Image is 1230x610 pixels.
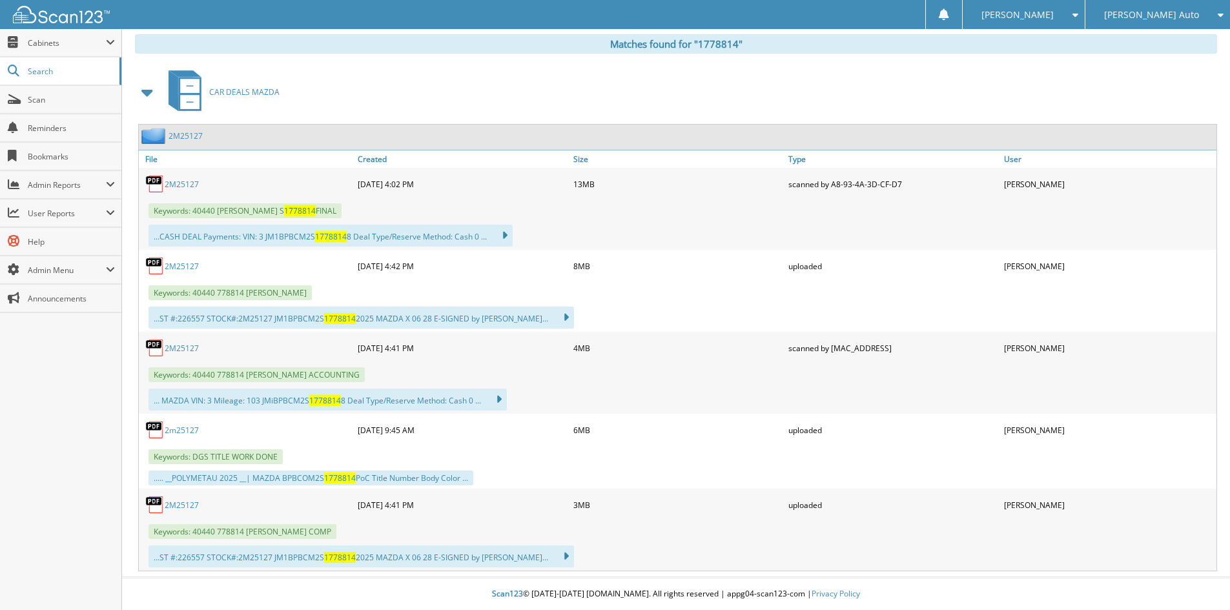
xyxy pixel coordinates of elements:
span: Scan123 [492,588,523,599]
div: © [DATE]-[DATE] [DOMAIN_NAME]. All rights reserved | appg04-scan123-com | [122,578,1230,610]
span: 1778814 [284,205,316,216]
span: Admin Reports [28,179,106,190]
div: [PERSON_NAME] [1001,417,1216,443]
span: Admin Menu [28,265,106,276]
a: 2M25127 [165,179,199,190]
span: Keywords: DGS TITLE WORK DONE [149,449,283,464]
div: scanned by A8-93-4A-3D-CF-D7 [785,171,1001,197]
a: 2M25127 [165,500,199,511]
span: 1778814 [324,473,356,483]
span: 1778814 [315,231,347,242]
div: [DATE] 9:45 AM [354,417,570,443]
div: ... MAZDA VIN: 3 Mileage: 103 JMiBPBCM2S 8 Deal Type/Reserve Method: Cash 0 ... [149,389,507,411]
div: uploaded [785,253,1001,279]
div: 13MB [570,171,786,197]
img: PDF.png [145,256,165,276]
a: Size [570,150,786,168]
a: 2m25127 [165,425,199,436]
span: Keywords: 40440 778814 [PERSON_NAME] [149,285,312,300]
iframe: Chat Widget [1165,548,1230,610]
div: [DATE] 4:41 PM [354,492,570,518]
div: [DATE] 4:02 PM [354,171,570,197]
div: ...ST #:226557 STOCK#:2M25127 JM1BPBCM2S 2025 MAZDA X 06 28 E-SIGNED by [PERSON_NAME]... [149,307,574,329]
a: 2M25127 [165,261,199,272]
a: 2M25127 [169,130,203,141]
a: 2M25127 [165,343,199,354]
img: PDF.png [145,174,165,194]
div: [PERSON_NAME] [1001,492,1216,518]
div: scanned by [MAC_ADDRESS] [785,335,1001,361]
div: [DATE] 4:41 PM [354,335,570,361]
span: Cabinets [28,37,106,48]
div: [DATE] 4:42 PM [354,253,570,279]
div: [PERSON_NAME] [1001,253,1216,279]
span: User Reports [28,208,106,219]
img: scan123-logo-white.svg [13,6,110,23]
span: Keywords: 40440 [PERSON_NAME] S FINAL [149,203,342,218]
div: ..... __POLYMETAU 2025 __| MAZDA BPBCOM2S PoC Title Number Body Color ... [149,471,473,485]
div: uploaded [785,417,1001,443]
a: Type [785,150,1001,168]
div: [PERSON_NAME] [1001,335,1216,361]
div: 3MB [570,492,786,518]
img: PDF.png [145,338,165,358]
div: 4MB [570,335,786,361]
span: Announcements [28,293,115,304]
a: Privacy Policy [812,588,860,599]
span: [PERSON_NAME] [981,11,1054,19]
a: File [139,150,354,168]
img: PDF.png [145,495,165,514]
div: uploaded [785,492,1001,518]
a: User [1001,150,1216,168]
span: Bookmarks [28,151,115,162]
div: Matches found for "1778814" [135,34,1217,54]
div: ...ST #:226557 STOCK#:2M25127 JM1BPBCM2S 2025 MAZDA X 06 28 E-SIGNED by [PERSON_NAME]... [149,545,574,567]
span: 1778814 [309,395,341,406]
span: [PERSON_NAME] Auto [1104,11,1199,19]
img: PDF.png [145,420,165,440]
span: Reminders [28,123,115,134]
span: Keywords: 40440 778814 [PERSON_NAME] COMP [149,524,336,539]
span: Keywords: 40440 778814 [PERSON_NAME] ACCOUNTING [149,367,365,382]
span: 1778814 [324,552,356,563]
div: [PERSON_NAME] [1001,171,1216,197]
span: Help [28,236,115,247]
a: CAR DEALS MAZDA [161,66,280,117]
div: ...CASH DEAL Payments: VIN: 3 JM1BPBCM2S 8 Deal Type/Reserve Method: Cash 0 ... [149,225,513,247]
div: 8MB [570,253,786,279]
span: Search [28,66,113,77]
div: 6MB [570,417,786,443]
span: Scan [28,94,115,105]
span: CAR DEALS MAZDA [209,86,280,97]
img: folder2.png [141,128,169,144]
a: Created [354,150,570,168]
span: 1778814 [324,313,356,324]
